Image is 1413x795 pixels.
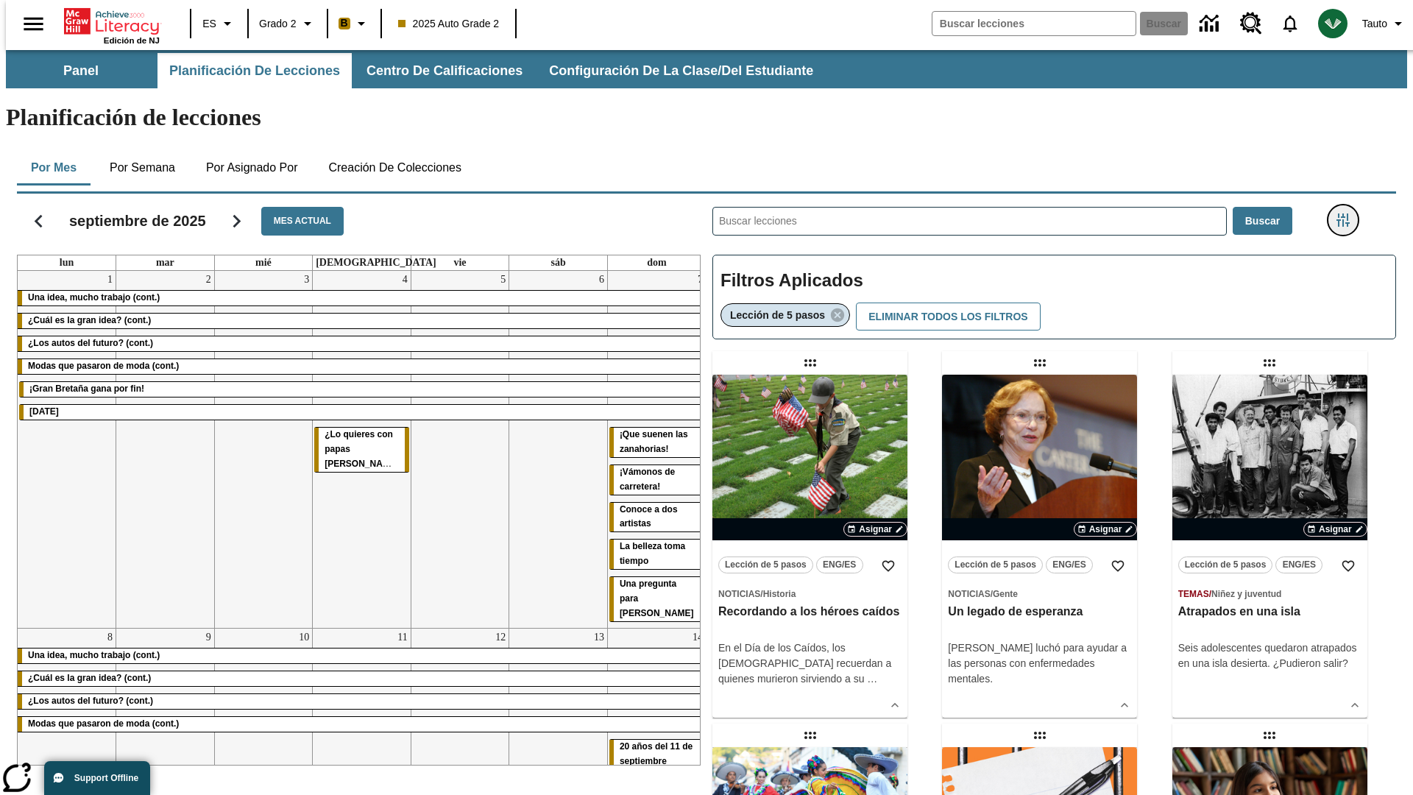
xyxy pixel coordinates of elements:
button: Por mes [17,150,91,185]
button: Añadir a mis Favoritas [1335,553,1361,579]
div: ¡Que suenen las zanahorias! [609,428,704,457]
td: 3 de septiembre de 2025 [214,271,313,628]
button: Centro de calificaciones [355,53,534,88]
a: 2 de septiembre de 2025 [203,271,214,289]
button: ENG/ES [1046,556,1093,573]
span: ES [202,16,216,32]
input: Buscar campo [932,12,1136,35]
td: 6 de septiembre de 2025 [509,271,608,628]
span: Tema: Noticias/Historia [718,586,902,601]
a: 13 de septiembre de 2025 [591,629,607,646]
div: Lección arrastrable: Recordando a los héroes caídos [798,351,822,375]
span: Una idea, mucho trabajo (cont.) [28,292,160,303]
span: ¿Los autos del futuro? (cont.) [28,338,153,348]
div: ¿Lo quieres con papas fritas? [314,428,409,472]
span: … [867,673,877,685]
h3: Un legado de esperanza [948,604,1131,620]
div: En el Día de los Caídos, los [DEMOGRAPHIC_DATA] recuerdan a quienes murieron sirviendo a su [718,640,902,687]
div: [PERSON_NAME] luchó para ayudar a las personas con enfermedades mentales. [948,640,1131,687]
button: Asignar Elegir fechas [843,522,907,537]
div: Modas que pasaron de moda (cont.) [18,717,706,732]
button: Boost El color de la clase es anaranjado claro. Cambiar el color de la clase. [333,10,376,37]
div: lesson details [1172,375,1367,718]
span: / [991,589,993,599]
button: Lección de 5 pasos [1178,556,1273,573]
div: 20 años del 11 de septiembre [609,740,704,769]
button: Asignar Elegir fechas [1303,522,1367,537]
img: avatar image [1318,9,1348,38]
span: La belleza toma tiempo [620,541,685,566]
h2: septiembre de 2025 [69,212,206,230]
button: Regresar [20,202,57,240]
td: 1 de septiembre de 2025 [18,271,116,628]
td: 2 de septiembre de 2025 [116,271,215,628]
input: Buscar lecciones [713,208,1226,235]
button: Eliminar todos los filtros [856,303,1040,331]
a: Centro de recursos, Se abrirá en una pestaña nueva. [1231,4,1271,43]
span: Una pregunta para Joplin [620,579,694,618]
span: Asignar [1319,523,1352,536]
div: Lección arrastrable: La historia de los sordos [1258,724,1281,747]
span: 2025 Auto Grade 2 [398,16,500,32]
div: Una pregunta para Joplin [609,577,704,621]
span: ENG/ES [1052,557,1086,573]
div: ¿Cuál es la gran idea? (cont.) [18,314,706,328]
span: Temas [1178,589,1209,599]
a: sábado [548,255,568,270]
div: ¿Los autos del futuro? (cont.) [18,694,706,709]
span: Niñez y juventud [1211,589,1281,599]
button: Ver más [1344,694,1366,716]
span: 20 años del 11 de septiembre [620,741,693,766]
a: jueves [313,255,439,270]
button: Lección de 5 pasos [948,556,1043,573]
span: ENG/ES [823,557,856,573]
a: miércoles [252,255,275,270]
a: viernes [450,255,469,270]
div: ¡Gran Bretaña gana por fin! [19,382,704,397]
a: 14 de septiembre de 2025 [690,629,706,646]
a: martes [153,255,177,270]
span: ¿Lo quieres con papas fritas? [325,429,404,469]
button: Grado: Grado 2, Elige un grado [253,10,322,37]
div: lesson details [942,375,1137,718]
button: ENG/ES [816,556,863,573]
div: Una idea, mucho trabajo (cont.) [18,649,706,663]
button: Panel [7,53,155,88]
span: Noticias [718,589,760,599]
span: Modas que pasaron de moda (cont.) [28,361,179,371]
a: 3 de septiembre de 2025 [301,271,312,289]
span: Configuración de la clase/del estudiante [549,63,813,79]
span: Tauto [1362,16,1387,32]
span: Lección de 5 pasos [955,557,1036,573]
span: Gente [993,589,1018,599]
button: Seguir [218,202,255,240]
span: ¡Que suenen las zanahorias! [620,429,688,454]
span: Una idea, mucho trabajo (cont.) [28,650,160,660]
span: Lección de 5 pasos [1185,557,1267,573]
a: 10 de septiembre de 2025 [296,629,312,646]
span: ¿Cuál es la gran idea? (cont.) [28,673,151,683]
span: / [760,589,762,599]
span: Planificación de lecciones [169,63,340,79]
span: Panel [63,63,99,79]
td: 4 de septiembre de 2025 [313,271,411,628]
button: Configuración de la clase/del estudiante [537,53,825,88]
div: ¿Los autos del futuro? (cont.) [18,336,706,351]
button: Añadir a mis Favoritas [875,553,902,579]
a: Centro de información [1191,4,1231,44]
a: 6 de septiembre de 2025 [596,271,607,289]
button: Por semana [98,150,187,185]
div: ¿Cuál es la gran idea? (cont.) [18,671,706,686]
button: Planificación de lecciones [157,53,352,88]
div: Subbarra de navegación [6,53,826,88]
div: ¡Vámonos de carretera! [609,465,704,495]
span: Centro de calificaciones [366,63,523,79]
span: ¡Vámonos de carretera! [620,467,675,492]
div: Lección arrastrable: Atrapados en una isla [1258,351,1281,375]
a: lunes [57,255,77,270]
div: La belleza toma tiempo [609,540,704,569]
div: Lección arrastrable: ¡Que viva el Cinco de Mayo! [798,724,822,747]
td: 5 de septiembre de 2025 [411,271,509,628]
button: Escoja un nuevo avatar [1309,4,1356,43]
a: 5 de septiembre de 2025 [497,271,509,289]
